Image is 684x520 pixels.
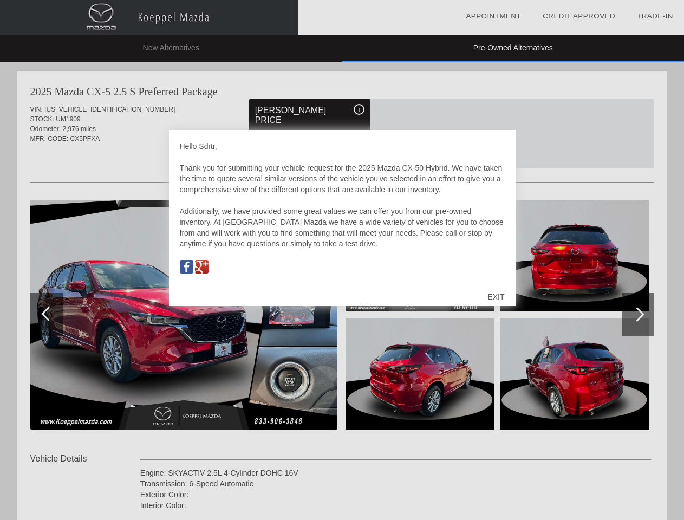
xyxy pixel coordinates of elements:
div: Hello Sdrtr, Thank you for submitting your vehicle request for the 2025 Mazda CX-50 Hybrid. We ha... [180,141,505,282]
img: Map to Koeppel Mazda [195,260,209,274]
a: Trade-In [637,12,673,20]
div: EXIT [477,281,515,313]
a: Credit Approved [543,12,615,20]
a: Appointment [466,12,521,20]
img: Map to Koeppel Mazda [180,260,193,274]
